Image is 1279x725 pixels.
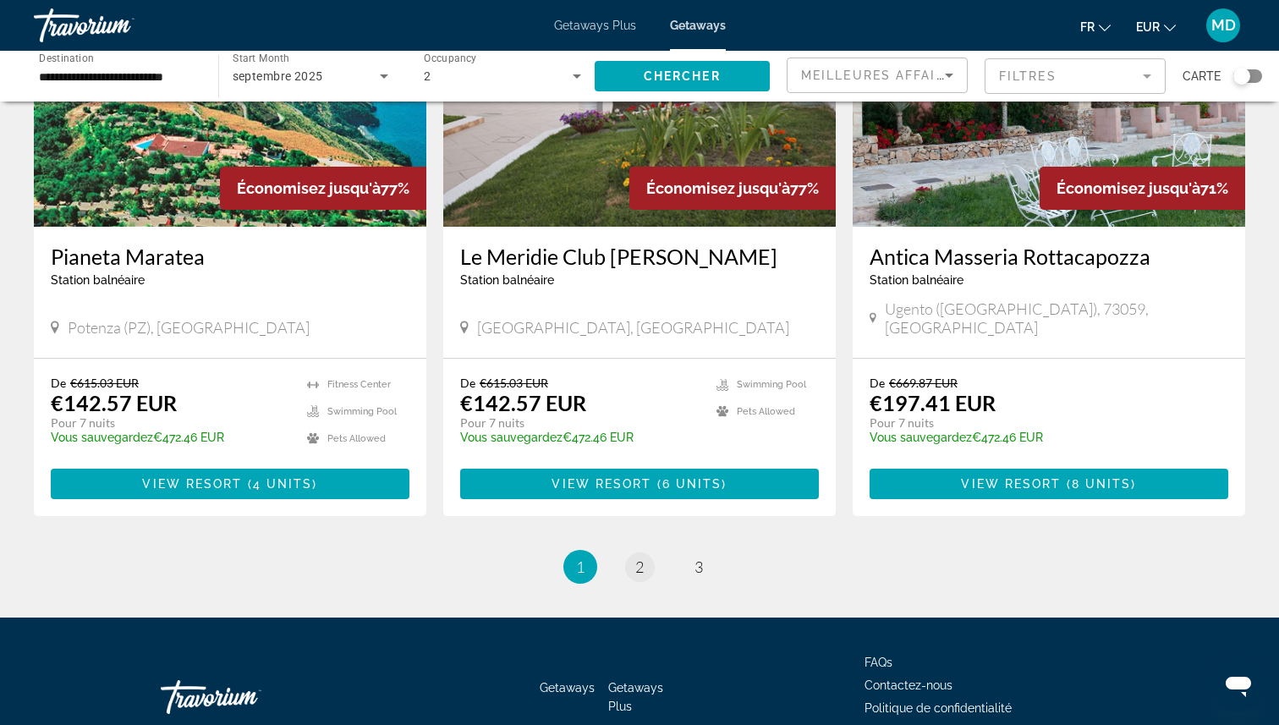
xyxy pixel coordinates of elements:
span: Vous sauvegardez [51,431,153,444]
span: EUR [1136,20,1160,34]
iframe: Bouton de lancement de la fenêtre de messagerie [1211,657,1265,711]
a: Le Meridie Club [PERSON_NAME] [460,244,819,269]
span: ( ) [243,477,318,491]
p: €472.46 EUR [51,431,290,444]
span: [GEOGRAPHIC_DATA], [GEOGRAPHIC_DATA] [477,318,789,337]
div: 77% [629,167,836,210]
span: Ugento ([GEOGRAPHIC_DATA]), 73059, [GEOGRAPHIC_DATA] [885,299,1228,337]
a: Politique de confidentialité [865,701,1012,715]
span: Station balnéaire [870,273,963,287]
a: Contactez-nous [865,678,952,692]
span: Vous sauvegardez [460,431,563,444]
button: User Menu [1201,8,1245,43]
span: 2 [635,557,644,576]
span: fr [1080,20,1095,34]
span: €669.87 EUR [889,376,958,390]
span: View Resort [961,477,1061,491]
a: Travorium [161,672,330,722]
p: Pour 7 nuits [870,415,1211,431]
p: €472.46 EUR [460,431,700,444]
button: View Resort(6 units) [460,469,819,499]
button: View Resort(4 units) [51,469,409,499]
span: Station balnéaire [51,273,145,287]
mat-select: Sort by [801,65,953,85]
span: Swimming Pool [737,379,806,390]
span: Fitness Center [327,379,391,390]
span: Start Month [233,52,289,64]
a: Getaways [670,19,726,32]
span: Swimming Pool [327,406,397,417]
a: Getaways [540,681,595,695]
span: 4 units [253,477,313,491]
span: septembre 2025 [233,69,323,83]
a: Pianeta Maratea [51,244,409,269]
span: €615.03 EUR [70,376,139,390]
span: 6 units [662,477,722,491]
span: 3 [694,557,703,576]
span: View Resort [142,477,242,491]
p: €197.41 EUR [870,390,996,415]
a: Antica Masseria Rottacapozza [870,244,1228,269]
span: 8 units [1072,477,1132,491]
span: Vous sauvegardez [870,431,972,444]
span: 1 [576,557,585,576]
button: Change currency [1136,14,1176,39]
a: Travorium [34,3,203,47]
p: €142.57 EUR [460,390,586,415]
span: Pets Allowed [737,406,795,417]
button: Change language [1080,14,1111,39]
div: 71% [1040,167,1245,210]
button: Filter [985,58,1166,95]
a: Getaways Plus [608,681,663,713]
span: Économisez jusqu'à [237,179,381,197]
span: €615.03 EUR [480,376,548,390]
span: MD [1211,17,1236,34]
span: View Resort [552,477,651,491]
a: FAQs [865,656,892,669]
p: €472.46 EUR [870,431,1211,444]
button: Chercher [595,61,771,91]
span: Destination [39,52,94,63]
div: 77% [220,167,426,210]
p: €142.57 EUR [51,390,177,415]
span: ( ) [652,477,727,491]
nav: Pagination [34,550,1245,584]
span: Carte [1183,64,1221,88]
span: Potenza (PZ), [GEOGRAPHIC_DATA] [68,318,310,337]
span: ( ) [1062,477,1137,491]
span: De [51,376,66,390]
span: Économisez jusqu'à [646,179,790,197]
span: 2 [424,69,431,83]
a: Getaways Plus [554,19,636,32]
span: Pets Allowed [327,433,386,444]
button: View Resort(8 units) [870,469,1228,499]
span: De [870,376,885,390]
span: Occupancy [424,52,477,64]
span: De [460,376,475,390]
p: Pour 7 nuits [460,415,700,431]
span: Chercher [644,69,721,83]
span: Économisez jusqu'à [1057,179,1200,197]
span: Station balnéaire [460,273,554,287]
p: Pour 7 nuits [51,415,290,431]
span: Meilleures affaires [801,69,963,82]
